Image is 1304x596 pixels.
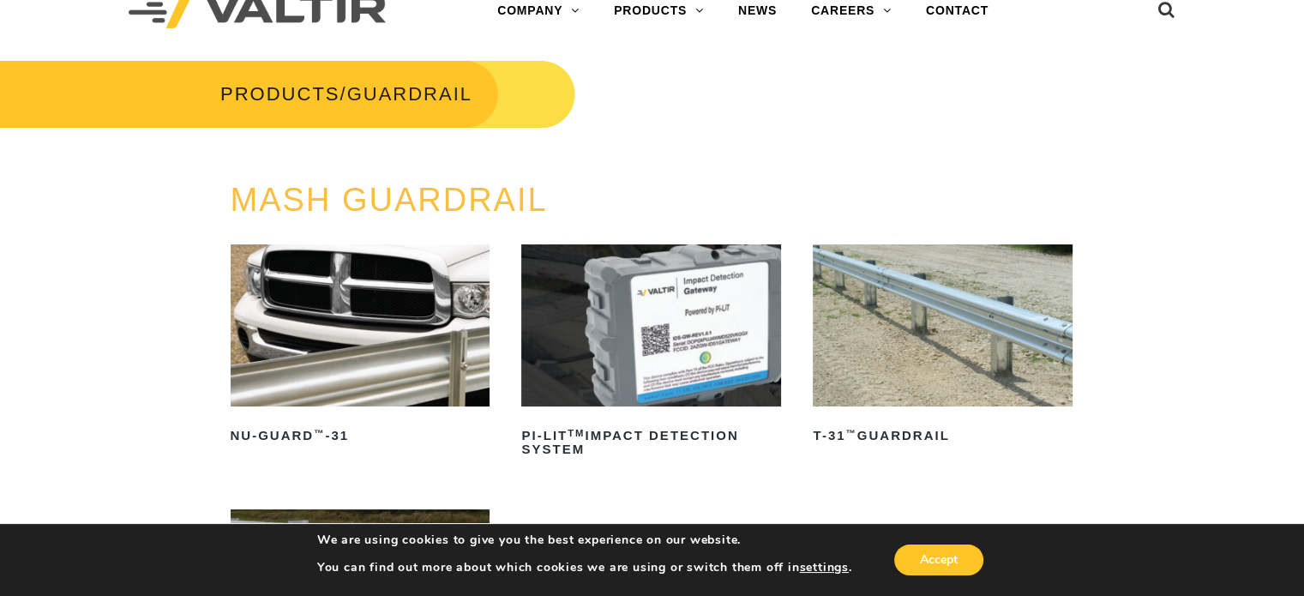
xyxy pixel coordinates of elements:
button: settings [799,560,848,575]
p: We are using cookies to give you the best experience on our website. [317,533,852,548]
h2: NU-GUARD -31 [231,422,490,449]
sup: TM [568,428,585,438]
a: PRODUCTS [220,83,340,105]
h2: T-31 Guardrail [813,422,1073,449]
a: MASH GUARDRAIL [231,182,548,218]
a: NU-GUARD™-31 [231,244,490,449]
span: GUARDRAIL [347,83,472,105]
p: You can find out more about which cookies we are using or switch them off in . [317,560,852,575]
sup: ™ [314,428,325,438]
h2: PI-LIT Impact Detection System [521,422,781,463]
a: T-31™Guardrail [813,244,1073,449]
sup: ™ [845,428,856,438]
button: Accept [894,545,983,575]
a: PI-LITTMImpact Detection System [521,244,781,463]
